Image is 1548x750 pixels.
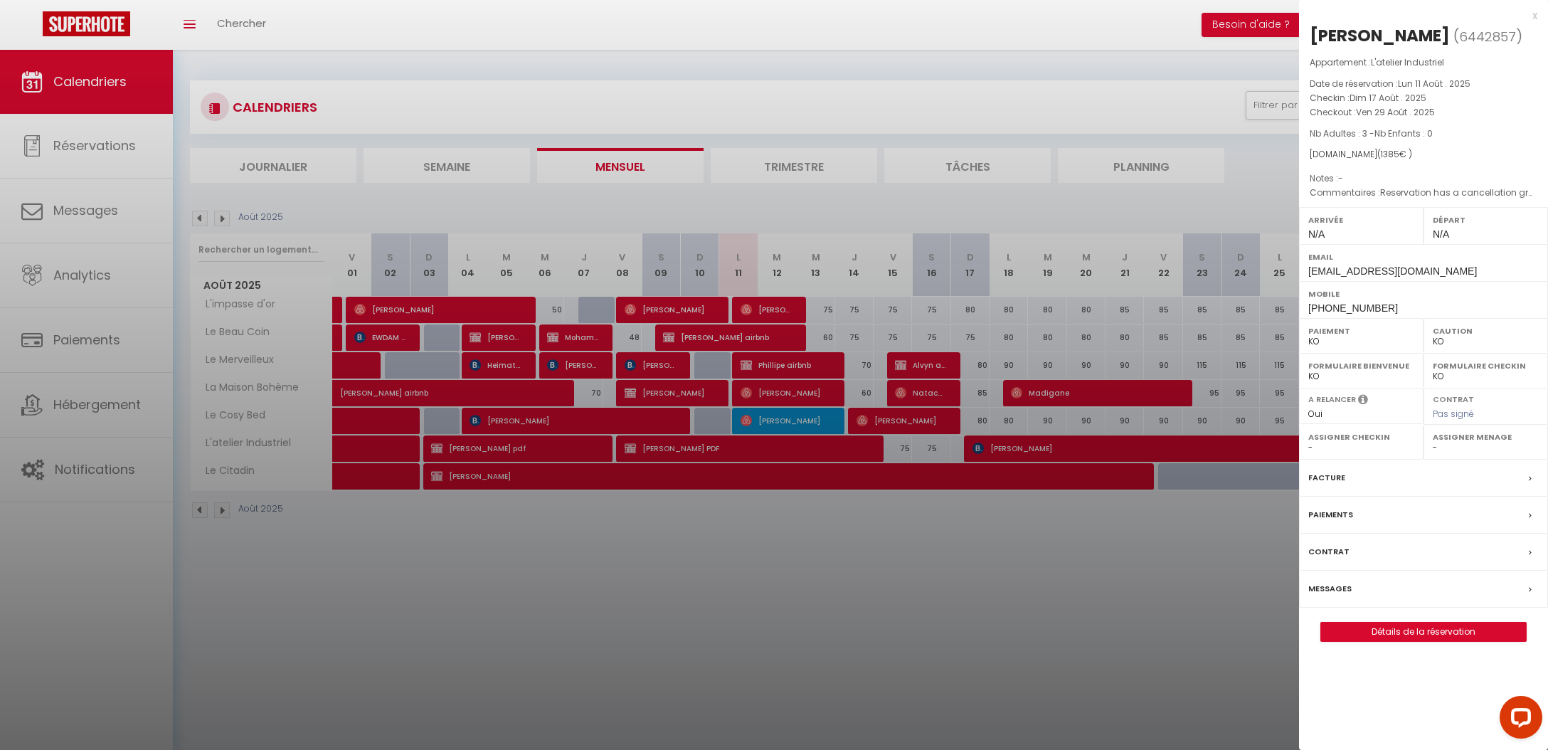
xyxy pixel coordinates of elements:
label: Départ [1433,213,1539,227]
p: Date de réservation : [1310,77,1537,91]
span: Ven 29 Août . 2025 [1356,106,1435,118]
button: Détails de la réservation [1320,622,1527,642]
span: 1385 [1381,148,1399,160]
span: Pas signé [1433,408,1474,420]
label: Paiements [1308,507,1353,522]
i: Sélectionner OUI si vous souhaiter envoyer les séquences de messages post-checkout [1358,394,1368,409]
span: - [1338,172,1343,184]
span: N/A [1433,228,1449,240]
label: Formulaire Bienvenue [1308,359,1414,373]
span: ( € ) [1377,148,1412,160]
div: [DOMAIN_NAME] [1310,148,1537,162]
label: Assigner Menage [1433,430,1539,444]
label: Facture [1308,470,1345,485]
span: Lun 11 Août . 2025 [1398,78,1470,90]
span: L'atelier Industriel [1371,56,1444,68]
p: Checkin : [1310,91,1537,105]
span: [PHONE_NUMBER] [1308,302,1398,314]
span: 6442857 [1459,28,1516,46]
a: Détails de la réservation [1321,623,1526,641]
iframe: LiveChat chat widget [1488,690,1548,750]
label: Caution [1433,324,1539,338]
label: Email [1308,250,1539,264]
label: Contrat [1433,394,1474,403]
span: N/A [1308,228,1325,240]
label: Mobile [1308,287,1539,301]
p: Commentaires : [1310,186,1537,200]
span: ( ) [1453,26,1522,46]
label: Formulaire Checkin [1433,359,1539,373]
p: Appartement : [1310,56,1537,70]
label: A relancer [1308,394,1356,406]
span: Dim 17 Août . 2025 [1350,92,1426,104]
label: Arrivée [1308,213,1414,227]
p: Checkout : [1310,105,1537,120]
span: [EMAIL_ADDRESS][DOMAIN_NAME] [1308,265,1477,277]
div: x [1299,7,1537,24]
span: Nb Adultes : 3 - [1310,127,1433,139]
div: [PERSON_NAME] [1310,24,1450,47]
label: Contrat [1308,544,1350,559]
span: Nb Enfants : 0 [1374,127,1433,139]
label: Assigner Checkin [1308,430,1414,444]
p: Notes : [1310,171,1537,186]
label: Messages [1308,581,1352,596]
label: Paiement [1308,324,1414,338]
